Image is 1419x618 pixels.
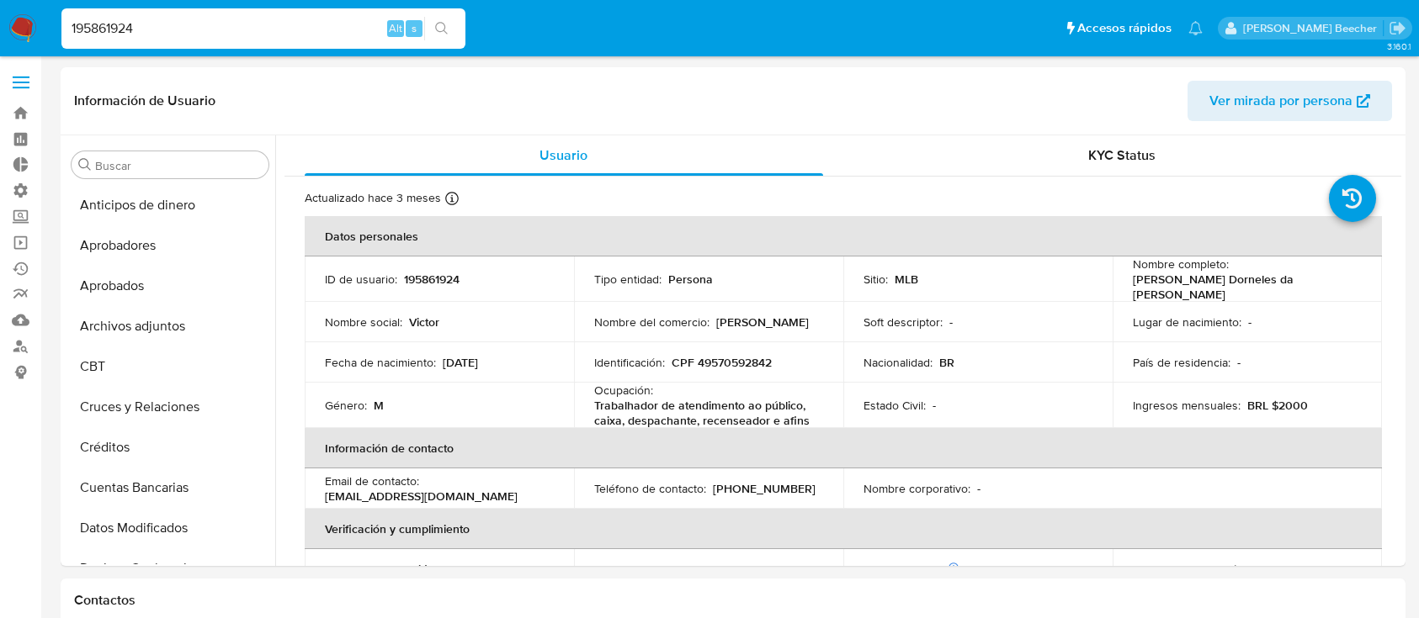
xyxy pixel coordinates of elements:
[305,509,1382,549] th: Verificación y cumplimiento
[65,185,275,225] button: Anticipos de dinero
[1188,21,1203,35] a: Notificaciones
[325,562,395,577] p: Nivel de KYC :
[401,562,441,577] p: verified
[1247,398,1308,413] p: BRL $2000
[594,355,665,370] p: Identificación :
[1088,145,1156,165] span: KYC Status
[864,398,926,413] p: Estado Civil :
[325,355,436,370] p: Fecha de nacimiento :
[412,20,417,36] span: s
[1209,81,1353,121] span: Ver mirada por persona
[969,562,984,577] p: No
[325,489,518,504] p: [EMAIL_ADDRESS][DOMAIN_NAME]
[864,355,933,370] p: Nacionalidad :
[864,272,888,287] p: Sitio :
[65,225,275,266] button: Aprobadores
[594,272,662,287] p: Tipo entidad :
[864,562,962,577] p: PEP confirmado :
[404,272,460,287] p: 195861924
[594,398,816,428] p: Trabalhador de atendimento ao público, caixa, despachante, recenseador e afins
[594,314,709,330] p: Nombre del comercio :
[864,481,970,496] p: Nombre corporativo :
[1133,256,1229,272] p: Nombre completo :
[668,272,713,287] p: Persona
[325,398,367,413] p: Género :
[716,314,809,330] p: [PERSON_NAME]
[933,398,936,413] p: -
[65,306,275,346] button: Archivos adjuntos
[65,266,275,306] button: Aprobados
[672,355,772,370] p: CPF 49570592842
[1133,314,1241,330] p: Lugar de nacimiento :
[374,398,384,413] p: M
[305,428,1382,468] th: Información de contacto
[74,592,1392,609] h1: Contactos
[65,427,275,467] button: Créditos
[1077,19,1172,37] span: Accesos rápidos
[1277,562,1280,577] p: -
[443,355,478,370] p: [DATE]
[895,272,918,287] p: MLB
[1133,355,1230,370] p: País de residencia :
[1133,272,1355,302] p: [PERSON_NAME] Dorneles da [PERSON_NAME]
[1133,398,1241,413] p: Ingresos mensuales :
[1389,19,1406,37] a: Salir
[61,18,465,40] input: Buscar usuario o caso...
[325,473,419,489] p: Email de contacto :
[65,346,275,387] button: CBT
[713,481,816,496] p: [PHONE_NUMBER]
[305,190,441,206] p: Actualizado hace 3 meses
[1248,314,1252,330] p: -
[325,314,402,330] p: Nombre social :
[74,92,215,109] h1: Información de Usuario
[65,508,275,548] button: Datos Modificados
[389,20,402,36] span: Alt
[594,562,678,577] p: Sujeto obligado :
[1188,81,1392,121] button: Ver mirada por persona
[977,481,981,496] p: -
[65,387,275,427] button: Cruces y Relaciones
[65,548,275,589] button: Devices Geolocation
[594,481,706,496] p: Teléfono de contacto :
[939,355,954,370] p: BR
[1133,562,1270,577] p: Tipo de Confirmación PEP :
[1237,355,1241,370] p: -
[424,17,459,40] button: search-icon
[78,158,92,172] button: Buscar
[305,216,1382,256] th: Datos personales
[65,467,275,508] button: Cuentas Bancarias
[409,314,439,330] p: Victor
[594,383,653,398] p: Ocupación :
[539,145,587,165] span: Usuario
[1243,20,1383,36] p: camila.tresguerres@mercadolibre.com
[95,158,262,173] input: Buscar
[325,272,397,287] p: ID de usuario :
[864,314,943,330] p: Soft descriptor :
[684,562,688,577] p: -
[949,314,953,330] p: -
